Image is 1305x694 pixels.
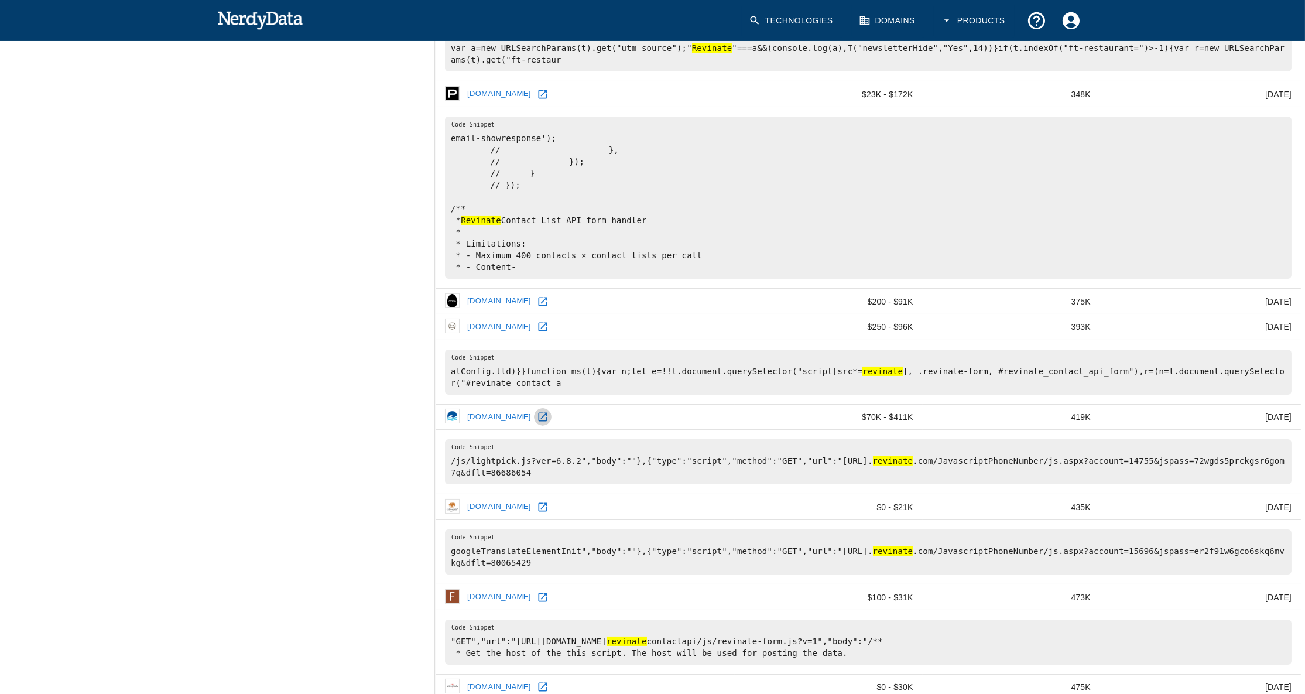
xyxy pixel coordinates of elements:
td: [DATE] [1100,289,1301,314]
a: Open casadecampo.com.do in new window [534,408,552,426]
img: kiawahresort.com icon [445,499,460,514]
a: [DOMAIN_NAME] [464,318,534,336]
td: [DATE] [1100,584,1301,610]
td: [DATE] [1100,494,1301,520]
td: [DATE] [1100,314,1301,340]
a: [DOMAIN_NAME] [464,588,534,606]
button: Products [934,4,1015,38]
a: Open mamashelter.com in new window [534,293,552,310]
hl: revinate [873,456,913,466]
td: [DATE] [1100,404,1301,430]
hl: revinate [873,546,913,556]
img: casadecampo.com.do icon [445,409,460,423]
hl: revinate [862,367,903,376]
pre: /js/lightpick.js?ver=6.8.2","body":""},{"type":"script","method":"GET","url":"[URL]. .com/Javascr... [445,439,1292,484]
td: [DATE] [1100,81,1301,107]
a: Open properhotel.com in new window [534,86,552,103]
pre: "GET","url":"[URL][DOMAIN_NAME] contactapi/js/revinate-form.js?v=1","body":"/** * Get the host of... [445,620,1292,665]
hl: Revinate [692,43,732,53]
img: fullertonhotels.com icon [445,589,460,604]
a: [DOMAIN_NAME] [464,408,534,426]
pre: var a=new URLSearchParams(t).get("utm_source");" "===a&&(console.log(a),T("newsletterHide","Yes",... [445,26,1292,71]
td: 419K [923,404,1100,430]
img: mamashelter.com icon [445,293,460,308]
td: 435K [923,494,1100,520]
td: $200 - $91K [735,289,922,314]
a: [DOMAIN_NAME] [464,292,534,310]
td: 393K [923,314,1100,340]
td: $0 - $21K [735,494,922,520]
button: Account Settings [1054,4,1088,38]
pre: email-showresponse'); // }, // }); // } // }); /** * Contact List API form handler * * Limitation... [445,117,1292,279]
img: NerdyData.com [217,8,303,32]
td: 375K [923,289,1100,314]
img: properhotel.com icon [445,86,460,101]
td: $70K - $411K [735,404,922,430]
img: constancehotels.com icon [445,319,460,333]
pre: alConfig.tld)}}function ms(t){var n;let e=!!t.document.querySelector("script[src*= ], .revinate-f... [445,350,1292,395]
a: [DOMAIN_NAME] [464,85,534,103]
pre: googleTranslateElementInit","body":""},{"type":"script","method":"GET","url":"[URL]. .com/Javascr... [445,529,1292,575]
a: Open kiawahresort.com in new window [534,498,552,516]
hl: Revinate [461,216,501,225]
td: $100 - $31K [735,584,922,610]
td: 473K [923,584,1100,610]
td: $250 - $96K [735,314,922,340]
td: $23K - $172K [735,81,922,107]
hl: revinate [607,637,647,646]
button: Support and Documentation [1019,4,1054,38]
a: Open constancehotels.com in new window [534,318,552,336]
a: Technologies [742,4,842,38]
a: Domains [852,4,924,38]
img: telluride.com icon [445,679,460,693]
td: 348K [923,81,1100,107]
a: [DOMAIN_NAME] [464,498,534,516]
a: Open fullertonhotels.com in new window [534,589,552,606]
